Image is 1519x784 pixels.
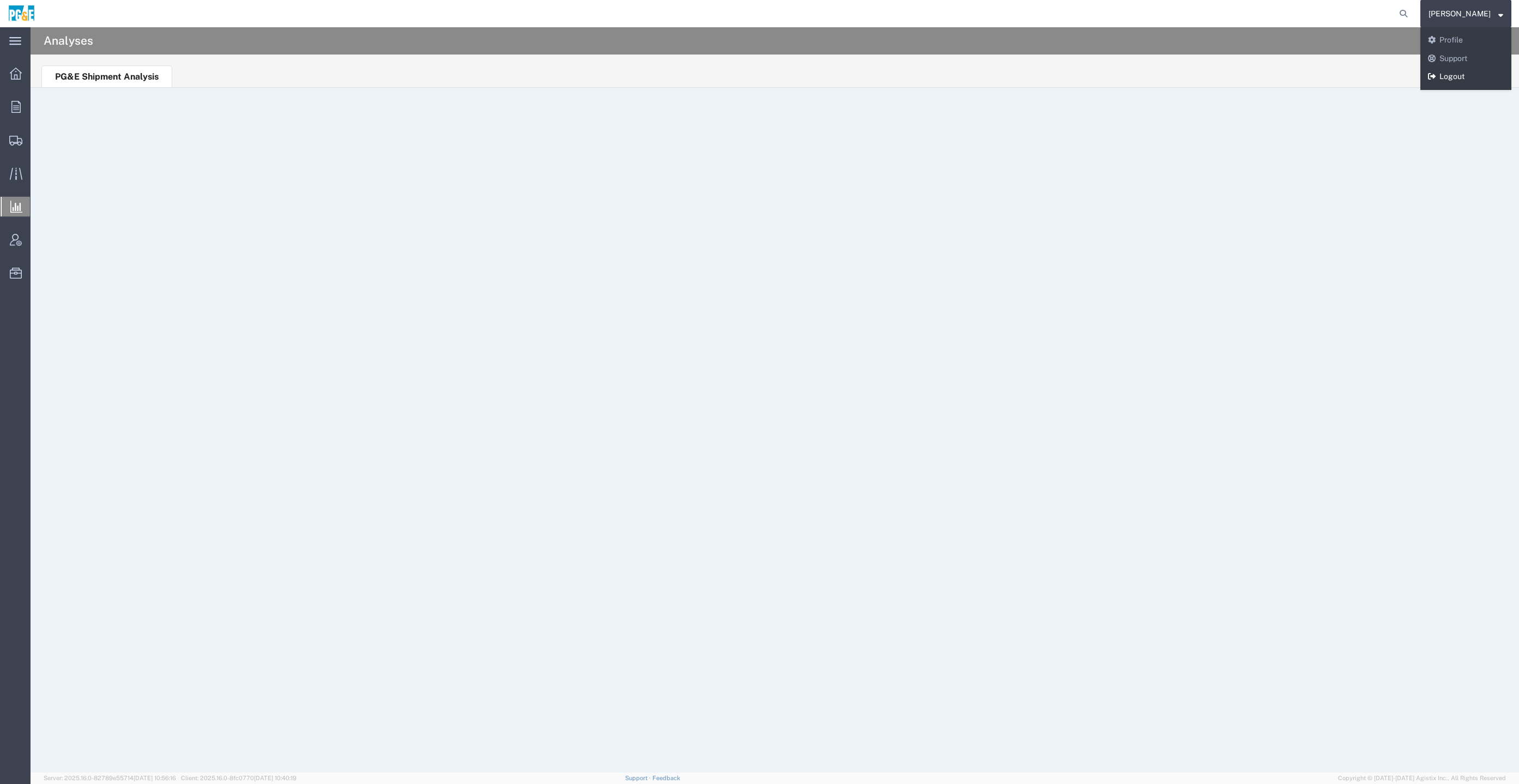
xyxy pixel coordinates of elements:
[1420,68,1511,86] a: Logout
[181,775,296,781] span: Client: 2025.16.0-8fc0770
[1429,8,1491,20] span: James Henderson
[1420,50,1511,68] a: Support
[134,775,176,781] span: [DATE] 10:56:16
[44,775,176,781] span: Server: 2025.16.0-82789e55714
[41,65,172,87] li: PG&E Shipment Analysis
[44,27,93,55] h4: Analyses
[652,775,680,781] a: Feedback
[1420,31,1511,50] a: Profile
[1338,774,1506,783] span: Copyright © [DATE]-[DATE] Agistix Inc., All Rights Reserved
[254,775,296,781] span: [DATE] 10:40:19
[625,775,652,781] a: Support
[1428,7,1504,20] button: [PERSON_NAME]
[8,5,35,22] img: logo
